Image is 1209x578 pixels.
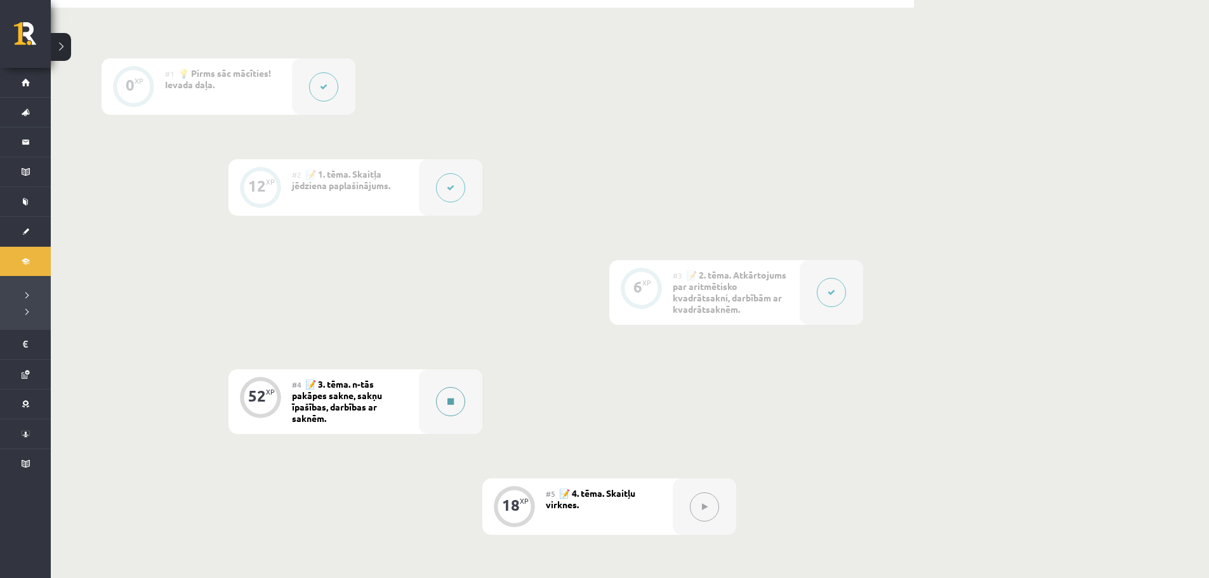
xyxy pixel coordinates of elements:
[642,279,651,286] div: XP
[165,69,175,79] span: #1
[520,497,529,504] div: XP
[135,77,143,84] div: XP
[248,180,266,192] div: 12
[673,269,786,315] span: 📝 2. tēma. Atkārtojums par aritmētisko kvadrātsakni, darbībām ar kvadrātsaknēm.
[266,178,275,185] div: XP
[502,499,520,511] div: 18
[633,281,642,292] div: 6
[292,379,301,390] span: #4
[292,169,301,180] span: #2
[14,22,51,54] a: Rīgas 1. Tālmācības vidusskola
[292,168,390,191] span: 📝 1. tēma. Skaitļa jēdziena paplašinājums.
[546,489,555,499] span: #5
[165,67,271,90] span: 💡 Pirms sāc mācīties! Ievada daļa.
[126,79,135,91] div: 0
[292,378,382,424] span: 📝 3. tēma. n-tās pakāpes sakne, sakņu īpašības, darbības ar saknēm.
[248,390,266,402] div: 52
[546,487,635,510] span: 📝 4. tēma. Skaitļu virknes.
[266,388,275,395] div: XP
[673,270,682,280] span: #3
